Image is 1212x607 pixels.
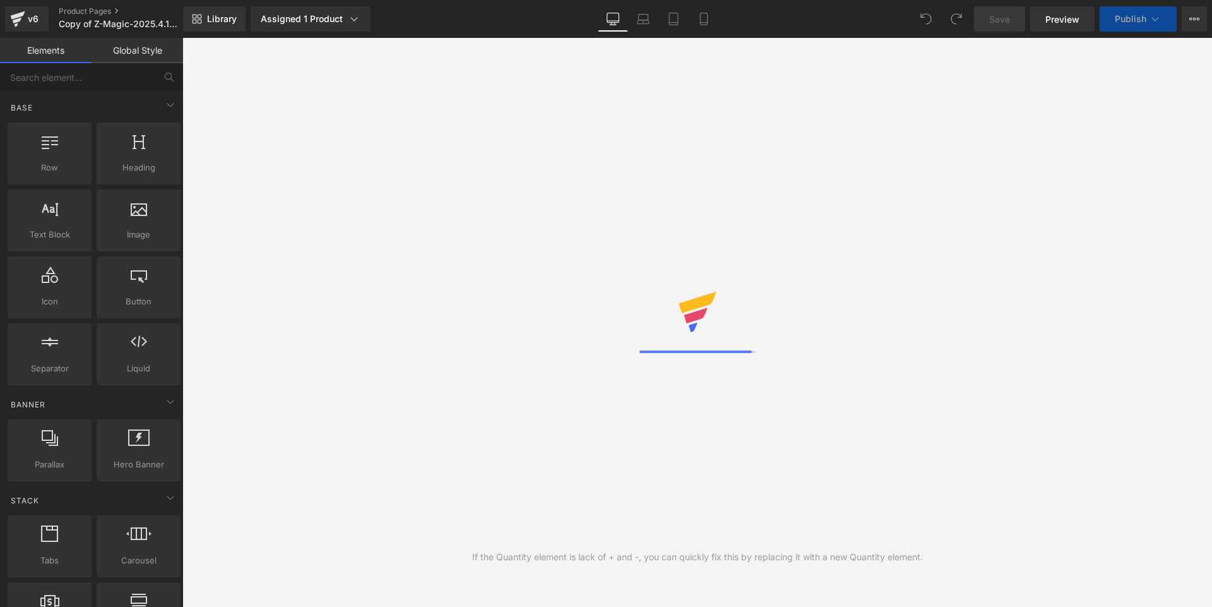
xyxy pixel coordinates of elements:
span: Heading [100,161,177,174]
span: Separator [11,362,88,375]
a: Laptop [628,6,658,32]
span: Stack [9,495,40,507]
span: Tabs [11,554,88,567]
a: Product Pages [59,6,204,16]
a: New Library [183,6,246,32]
span: Save [989,13,1010,26]
button: Publish [1100,6,1177,32]
span: Button [100,295,177,308]
a: Preview [1030,6,1095,32]
div: If the Quantity element is lack of + and -, you can quickly fix this by replacing it with a new Q... [472,550,923,564]
span: Copy of Z-Magic-2025.4.11- DIAMOND QUILT(深色凉感毯) [59,19,180,29]
span: Carousel [100,554,177,567]
button: Redo [944,6,969,32]
span: Library [207,13,237,25]
a: Mobile [689,6,719,32]
span: Parallax [11,458,88,471]
a: Tablet [658,6,689,32]
span: Preview [1045,13,1079,26]
span: Base [9,102,34,114]
span: Publish [1115,14,1146,24]
a: Global Style [92,38,183,63]
span: Row [11,161,88,174]
div: Assigned 1 Product [261,13,360,25]
span: Icon [11,295,88,308]
span: Liquid [100,362,177,375]
span: Banner [9,399,47,411]
button: More [1182,6,1207,32]
span: Image [100,228,177,241]
a: Desktop [598,6,628,32]
span: Text Block [11,228,88,241]
a: v6 [5,6,49,32]
button: Undo [913,6,939,32]
div: v6 [25,11,41,27]
span: Hero Banner [100,458,177,471]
